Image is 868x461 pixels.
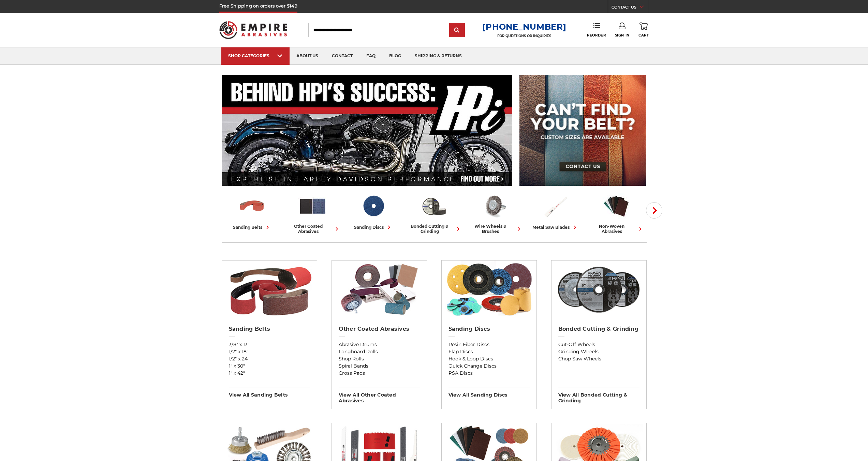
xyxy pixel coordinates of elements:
a: Spiral Bands [339,362,420,370]
a: other coated abrasives [285,192,340,234]
a: Chop Saw Wheels [558,355,639,362]
img: Wire Wheels & Brushes [481,192,509,220]
h2: Bonded Cutting & Grinding [558,326,639,332]
a: Reorder [587,23,606,37]
a: 1" x 30" [229,362,310,370]
div: SHOP CATEGORIES [228,53,283,58]
a: sanding discs [346,192,401,231]
a: non-woven abrasives [589,192,644,234]
a: Shop Rolls [339,355,420,362]
div: sanding discs [354,224,393,231]
p: FOR QUESTIONS OR INQUIRIES [482,34,566,38]
img: Sanding Discs [359,192,387,220]
img: Bonded Cutting & Grinding [420,192,448,220]
img: Sanding Belts [238,192,266,220]
a: Grinding Wheels [558,348,639,355]
img: Metal Saw Blades [541,192,570,220]
h2: Other Coated Abrasives [339,326,420,332]
a: Flap Discs [448,348,530,355]
a: contact [325,47,359,65]
div: wire wheels & brushes [467,224,523,234]
h3: View All sanding belts [229,387,310,398]
a: 3/8" x 13" [229,341,310,348]
img: Bonded Cutting & Grinding [555,261,643,318]
span: Reorder [587,33,606,38]
img: Empire Abrasives [219,17,288,43]
a: Hook & Loop Discs [448,355,530,362]
div: bonded cutting & grinding [407,224,462,234]
a: CONTACT US [612,3,649,13]
a: 1/2" x 24" [229,355,310,362]
div: metal saw blades [532,224,578,231]
span: Cart [638,33,649,38]
a: blog [382,47,408,65]
span: Sign In [615,33,630,38]
a: sanding belts [224,192,280,231]
a: Resin Fiber Discs [448,341,530,348]
a: PSA Discs [448,370,530,377]
div: non-woven abrasives [589,224,644,234]
img: Other Coated Abrasives [298,192,327,220]
a: faq [359,47,382,65]
div: other coated abrasives [285,224,340,234]
a: 1" x 42" [229,370,310,377]
a: metal saw blades [528,192,583,231]
img: Other Coated Abrasives [335,261,423,318]
h2: Sanding Discs [448,326,530,332]
h3: View All bonded cutting & grinding [558,387,639,404]
a: [PHONE_NUMBER] [482,22,566,32]
a: Cut-Off Wheels [558,341,639,348]
img: Non-woven Abrasives [602,192,630,220]
img: promo banner for custom belts. [519,75,646,186]
a: about us [290,47,325,65]
div: sanding belts [233,224,271,231]
h3: View All sanding discs [448,387,530,398]
a: 1/2" x 18" [229,348,310,355]
a: bonded cutting & grinding [407,192,462,234]
h3: View All other coated abrasives [339,387,420,404]
h2: Sanding Belts [229,326,310,332]
a: Cross Pads [339,370,420,377]
a: Quick Change Discs [448,362,530,370]
input: Submit [450,24,464,37]
img: Sanding Discs [445,261,533,318]
a: Longboard Rolls [339,348,420,355]
a: Cart [638,23,649,38]
img: Sanding Belts [225,261,313,318]
a: wire wheels & brushes [467,192,523,234]
button: Next [646,202,662,219]
a: shipping & returns [408,47,469,65]
a: Abrasive Drums [339,341,420,348]
img: Banner for an interview featuring Horsepower Inc who makes Harley performance upgrades featured o... [222,75,513,186]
